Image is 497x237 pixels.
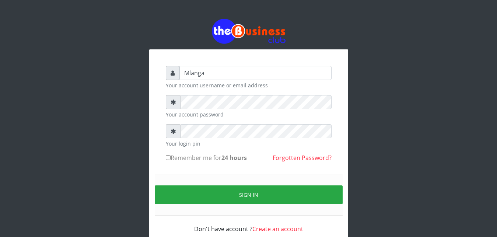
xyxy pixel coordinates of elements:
[166,216,332,233] div: Don't have account ?
[166,155,171,160] input: Remember me for24 hours
[155,185,343,204] button: Sign in
[221,154,247,162] b: 24 hours
[179,66,332,80] input: Username or email address
[166,111,332,118] small: Your account password
[166,81,332,89] small: Your account username or email address
[273,154,332,162] a: Forgotten Password?
[166,153,247,162] label: Remember me for
[252,225,303,233] a: Create an account
[166,140,332,147] small: Your login pin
